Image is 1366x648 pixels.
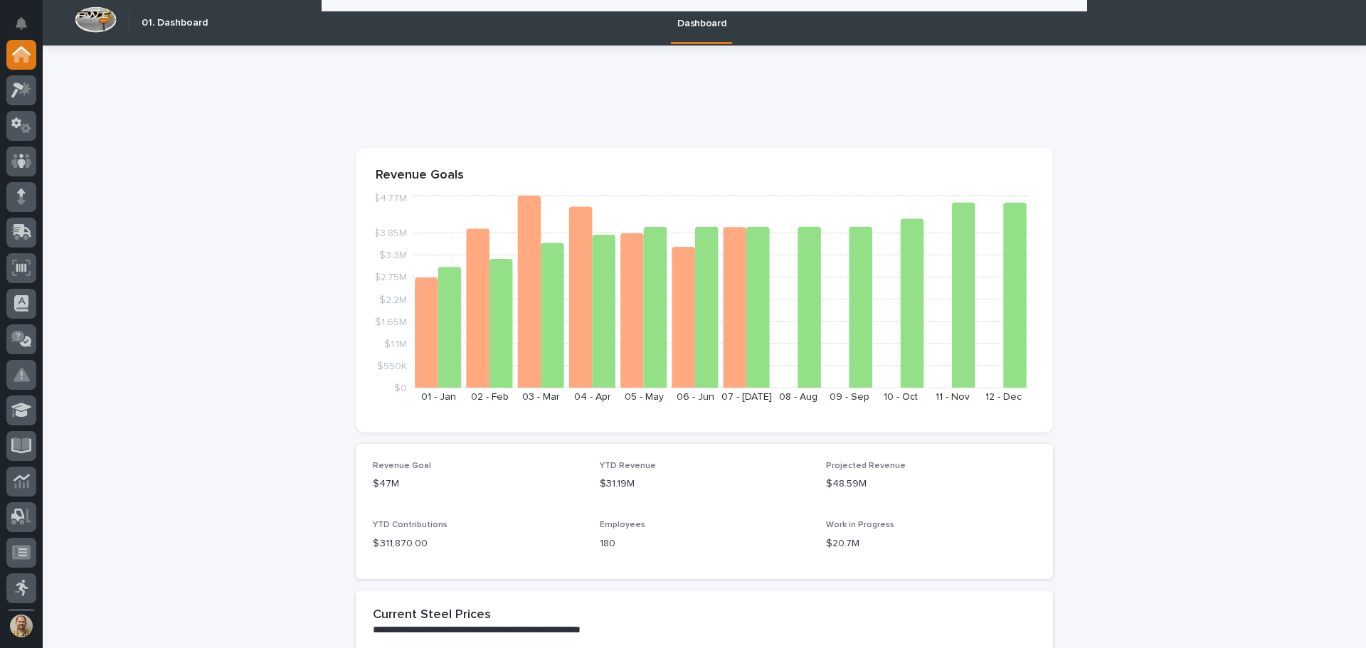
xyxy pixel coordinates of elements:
[826,477,1036,492] p: $48.59M
[826,536,1036,551] p: $20.7M
[884,392,918,402] text: 10 - Oct
[625,392,664,402] text: 05 - May
[373,607,491,623] h2: Current Steel Prices
[379,294,407,304] tspan: $2.2M
[373,477,583,492] p: $47M
[374,193,407,203] tspan: $4.77M
[75,6,117,33] img: Workspace Logo
[374,228,407,238] tspan: $3.85M
[600,521,645,529] span: Employees
[826,462,906,470] span: Projected Revenue
[600,462,656,470] span: YTD Revenue
[384,339,407,349] tspan: $1.1M
[373,536,583,551] p: $ 311,870.00
[677,392,714,402] text: 06 - Jun
[373,521,448,529] span: YTD Contributions
[18,17,36,40] div: Notifications
[376,168,1033,184] p: Revenue Goals
[779,392,817,402] text: 08 - Aug
[985,392,1022,402] text: 12 - Dec
[142,17,208,29] h2: 01. Dashboard
[379,250,407,260] tspan: $3.3M
[374,272,407,282] tspan: $2.75M
[721,392,772,402] text: 07 - [DATE]
[394,383,407,393] tspan: $0
[522,392,560,402] text: 03 - Mar
[375,317,407,326] tspan: $1.65M
[373,462,431,470] span: Revenue Goal
[830,392,869,402] text: 09 - Sep
[377,361,407,371] tspan: $550K
[6,611,36,641] button: users-avatar
[600,477,810,492] p: $31.19M
[936,392,970,402] text: 11 - Nov
[421,392,456,402] text: 01 - Jan
[574,392,611,402] text: 04 - Apr
[471,392,509,402] text: 02 - Feb
[826,521,894,529] span: Work in Progress
[600,536,810,551] p: 180
[6,9,36,38] button: Notifications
